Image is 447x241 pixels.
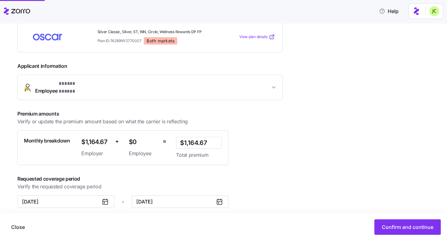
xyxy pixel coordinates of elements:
[24,137,70,145] span: Monthly breakdown
[132,195,228,208] input: MM/DD/YYYY
[374,219,441,235] button: Confirm and continue
[97,29,211,35] span: Silver Classic, Silver, ST, INN, Circle, Wellness Rewards DP FP
[239,34,275,40] a: View plan details
[147,38,174,44] span: Both markets
[17,62,283,70] span: Applicant information
[17,118,188,125] span: Verify or update the premium amount based on what the carrier is reflecting
[163,137,166,146] span: =
[17,195,114,208] input: MM/DD/YYYY
[81,137,110,147] span: $1,164.67
[81,150,110,157] span: Employer
[374,5,404,17] button: Help
[11,223,25,231] span: Close
[176,151,222,159] span: Total premium
[122,198,124,206] span: -
[129,150,158,157] span: Employee
[379,7,399,15] span: Help
[97,38,142,43] span: Plan ID: 74289NY2770007
[6,219,30,235] button: Close
[129,137,158,147] span: $0
[17,175,305,183] span: Requested coverage period
[115,137,119,146] span: +
[25,30,70,44] img: Oscar
[429,6,439,16] img: 0d5040ea9766abea509702906ec44285
[35,80,89,95] span: Employee
[17,183,101,191] span: Verify the requested coverage period
[17,110,229,118] span: Premium amounts
[239,34,268,40] span: View plan details
[382,223,433,231] span: Confirm and continue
